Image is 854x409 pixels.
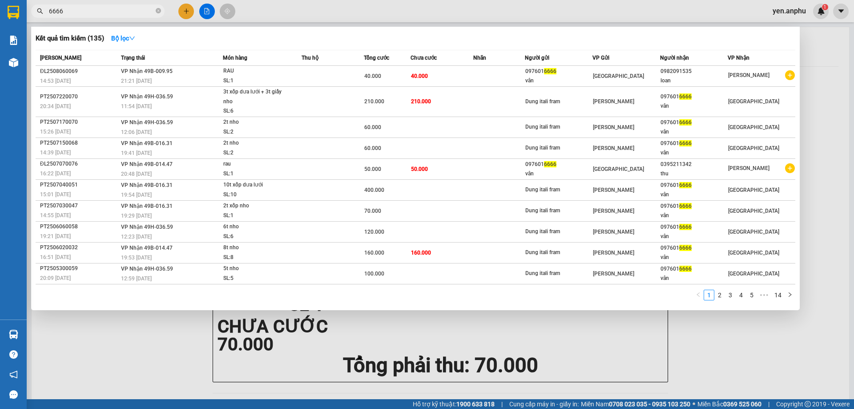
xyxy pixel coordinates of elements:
strong: Bộ lọc [111,35,135,42]
div: 097601 [525,160,592,169]
span: 6666 [679,224,692,230]
li: Previous Page [693,290,704,300]
div: SL: 6 [223,106,290,116]
span: ••• [757,290,771,300]
span: 50.000 [411,166,428,172]
span: 14:53 [DATE] [40,78,71,84]
div: PT2507030047 [40,201,118,211]
span: [GEOGRAPHIC_DATA] [593,166,644,172]
li: Next 5 Pages [757,290,771,300]
span: [GEOGRAPHIC_DATA] [593,73,644,79]
div: Dung itali fram [525,143,592,153]
span: 20:09 [DATE] [40,275,71,281]
li: Next Page [785,290,795,300]
span: 160.000 [411,250,431,256]
span: 40.000 [411,73,428,79]
span: 400.000 [364,187,384,193]
span: Nhãn [473,55,486,61]
span: 6666 [679,93,692,100]
span: Thu hộ [302,55,318,61]
span: 6666 [679,245,692,251]
span: [GEOGRAPHIC_DATA] [728,124,779,130]
span: 100.000 [364,271,384,277]
div: vân [525,76,592,85]
div: vân [661,232,727,241]
div: 10t xốp dưa lưới [223,180,290,190]
span: VP Gửi [592,55,609,61]
div: Dung itali fram [525,97,592,106]
a: 5 [747,290,757,300]
span: 19:29 [DATE] [121,213,152,219]
span: [PERSON_NAME] [593,98,634,105]
div: 0949844482 [104,38,176,51]
span: plus-circle [785,70,795,80]
div: 6t nho [223,222,290,232]
div: RAU [223,66,290,76]
span: 50.000 [364,166,381,172]
div: rau [223,159,290,169]
div: SL: 5 [223,274,290,283]
span: VP Nhận 49B-014.47 [121,161,173,167]
button: left [693,290,704,300]
span: 14:39 [DATE] [40,150,71,156]
div: vân [661,274,727,283]
div: 097601 [661,202,727,211]
div: 097601 [661,223,727,232]
span: VP Nhận 49B-009.95 [121,68,173,74]
span: 6666 [679,182,692,188]
div: 097601 [661,118,727,127]
div: Dung itali fram [525,122,592,132]
h3: Kết quả tìm kiếm ( 135 ) [36,34,104,43]
span: [PERSON_NAME] [728,165,769,171]
span: 19:41 [DATE] [121,150,152,156]
div: vân [661,211,727,220]
div: vân [525,169,592,178]
span: Chưa cước [411,55,437,61]
div: vân [661,127,727,137]
div: 097601 [661,264,727,274]
span: 14:55 [DATE] [40,212,71,219]
li: 1 [704,290,714,300]
button: right [785,290,795,300]
img: logo-vxr [8,6,19,19]
div: 2t nho [223,117,290,127]
div: vân [661,101,727,111]
div: vân [661,253,727,262]
div: thu [661,169,727,178]
span: left [696,292,701,297]
span: [GEOGRAPHIC_DATA] [728,208,779,214]
span: VP Nhận 49H-036.59 [121,224,173,230]
div: 097601 [661,139,727,148]
span: 21:21 [DATE] [121,78,152,84]
a: 1 [704,290,714,300]
span: notification [9,370,18,379]
span: [GEOGRAPHIC_DATA] [728,229,779,235]
li: 5 [746,290,757,300]
span: 20:48 [DATE] [121,171,152,177]
span: [PERSON_NAME] [593,187,634,193]
div: SL: 2 [223,148,290,158]
li: 4 [736,290,746,300]
div: SL: 6 [223,232,290,242]
span: VP Nhận 49B-016.31 [121,203,173,209]
span: Người gửi [525,55,549,61]
div: 097601 [661,181,727,190]
span: [PERSON_NAME] [40,55,81,61]
div: [PERSON_NAME] [104,8,176,28]
span: Trạng thái [121,55,145,61]
span: close-circle [156,8,161,13]
span: 20:34 [DATE] [40,103,71,109]
div: PT2507170070 [40,117,118,127]
span: 12:59 [DATE] [121,275,152,282]
li: 3 [725,290,736,300]
div: PT2507040051 [40,180,118,190]
span: [PERSON_NAME] [593,250,634,256]
a: 14 [772,290,784,300]
span: Người nhận [660,55,689,61]
span: VP Nhận [728,55,749,61]
div: 097601 [661,92,727,101]
div: 097601 [661,243,727,253]
div: 0914902324 [8,28,98,40]
span: Món hàng [223,55,247,61]
div: Dung itali fram [525,206,592,215]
